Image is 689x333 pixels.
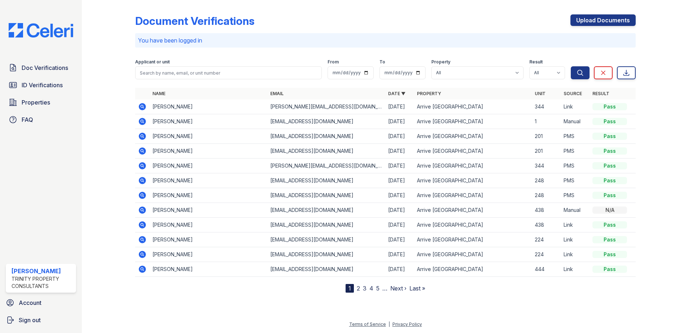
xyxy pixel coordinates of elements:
[385,188,414,203] td: [DATE]
[532,203,561,218] td: 438
[592,177,627,184] div: Pass
[414,232,532,247] td: Arrive [GEOGRAPHIC_DATA]
[409,285,425,292] a: Last »
[414,144,532,159] td: Arrive [GEOGRAPHIC_DATA]
[532,188,561,203] td: 248
[385,144,414,159] td: [DATE]
[535,91,546,96] a: Unit
[152,91,165,96] a: Name
[270,91,284,96] a: Email
[150,129,267,144] td: [PERSON_NAME]
[592,221,627,228] div: Pass
[22,63,68,72] span: Doc Verifications
[6,61,76,75] a: Doc Verifications
[135,14,254,27] div: Document Verifications
[385,203,414,218] td: [DATE]
[385,218,414,232] td: [DATE]
[561,188,590,203] td: PMS
[135,66,322,79] input: Search by name, email, or unit number
[19,316,41,324] span: Sign out
[532,173,561,188] td: 248
[328,59,339,65] label: From
[561,218,590,232] td: Link
[570,14,636,26] a: Upload Documents
[592,118,627,125] div: Pass
[135,59,170,65] label: Applicant or unit
[267,188,385,203] td: [EMAIL_ADDRESS][DOMAIN_NAME]
[532,99,561,114] td: 344
[3,313,79,327] a: Sign out
[267,173,385,188] td: [EMAIL_ADDRESS][DOMAIN_NAME]
[592,207,627,214] div: N/A
[6,112,76,127] a: FAQ
[357,285,360,292] a: 2
[150,144,267,159] td: [PERSON_NAME]
[414,188,532,203] td: Arrive [GEOGRAPHIC_DATA]
[385,114,414,129] td: [DATE]
[267,203,385,218] td: [EMAIL_ADDRESS][DOMAIN_NAME]
[414,129,532,144] td: Arrive [GEOGRAPHIC_DATA]
[592,147,627,155] div: Pass
[592,91,609,96] a: Result
[532,114,561,129] td: 1
[150,99,267,114] td: [PERSON_NAME]
[532,247,561,262] td: 224
[150,203,267,218] td: [PERSON_NAME]
[385,232,414,247] td: [DATE]
[6,95,76,110] a: Properties
[150,232,267,247] td: [PERSON_NAME]
[267,218,385,232] td: [EMAIL_ADDRESS][DOMAIN_NAME]
[385,173,414,188] td: [DATE]
[532,218,561,232] td: 438
[592,266,627,273] div: Pass
[561,173,590,188] td: PMS
[379,59,385,65] label: To
[150,159,267,173] td: [PERSON_NAME]
[561,203,590,218] td: Manual
[19,298,41,307] span: Account
[267,144,385,159] td: [EMAIL_ADDRESS][DOMAIN_NAME]
[138,36,633,45] p: You have been logged in
[385,129,414,144] td: [DATE]
[592,236,627,243] div: Pass
[414,203,532,218] td: Arrive [GEOGRAPHIC_DATA]
[385,159,414,173] td: [DATE]
[267,99,385,114] td: [PERSON_NAME][EMAIL_ADDRESS][DOMAIN_NAME]
[267,129,385,144] td: [EMAIL_ADDRESS][DOMAIN_NAME]
[414,159,532,173] td: Arrive [GEOGRAPHIC_DATA]
[22,98,50,107] span: Properties
[150,188,267,203] td: [PERSON_NAME]
[150,247,267,262] td: [PERSON_NAME]
[382,284,387,293] span: …
[561,99,590,114] td: Link
[267,262,385,277] td: [EMAIL_ADDRESS][DOMAIN_NAME]
[363,285,366,292] a: 3
[564,91,582,96] a: Source
[385,99,414,114] td: [DATE]
[414,262,532,277] td: Arrive [GEOGRAPHIC_DATA]
[349,321,386,327] a: Terms of Service
[22,81,63,89] span: ID Verifications
[376,285,379,292] a: 5
[417,91,441,96] a: Property
[532,232,561,247] td: 224
[22,115,33,124] span: FAQ
[561,247,590,262] td: Link
[12,267,73,275] div: [PERSON_NAME]
[561,114,590,129] td: Manual
[390,285,406,292] a: Next ›
[3,23,79,37] img: CE_Logo_Blue-a8612792a0a2168367f1c8372b55b34899dd931a85d93a1a3d3e32e68fde9ad4.png
[532,129,561,144] td: 201
[529,59,543,65] label: Result
[561,129,590,144] td: PMS
[267,114,385,129] td: [EMAIL_ADDRESS][DOMAIN_NAME]
[592,133,627,140] div: Pass
[592,103,627,110] div: Pass
[532,159,561,173] td: 344
[431,59,450,65] label: Property
[12,275,73,290] div: Trinity Property Consultants
[267,247,385,262] td: [EMAIL_ADDRESS][DOMAIN_NAME]
[267,159,385,173] td: [PERSON_NAME][EMAIL_ADDRESS][DOMAIN_NAME]
[388,321,390,327] div: |
[592,162,627,169] div: Pass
